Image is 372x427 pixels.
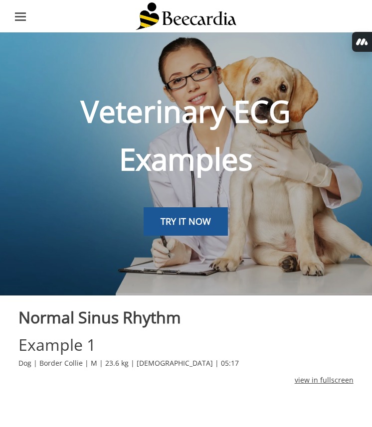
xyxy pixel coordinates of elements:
span: Example 1 [18,334,96,355]
p: Dog | Border Collie | M | 23.6 kg | [DEMOGRAPHIC_DATA] | 05:17 [18,358,353,369]
span: Normal Sinus Rhythm [18,306,181,328]
a: TRY IT NOW [144,207,228,236]
span: TRY IT NOW [161,215,211,227]
img: Beecardia [136,2,237,30]
a: view in fullscreen [295,375,354,386]
span: Veterinary ECG Examples [81,91,291,179]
